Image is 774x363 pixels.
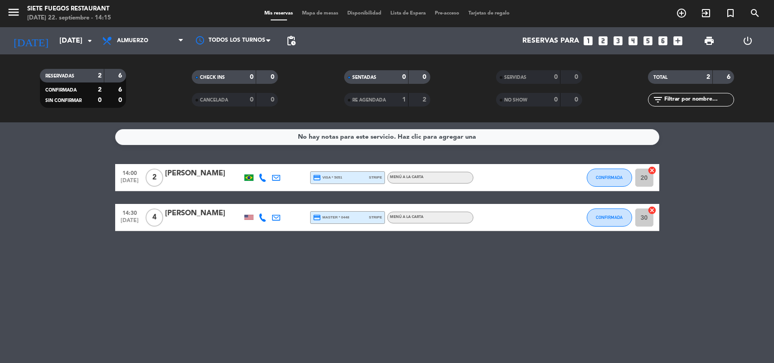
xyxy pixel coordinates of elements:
i: [DATE] [7,31,55,51]
span: RE AGENDADA [352,98,386,102]
span: Tarjetas de regalo [464,11,514,16]
strong: 0 [574,74,580,80]
span: Almuerzo [117,38,148,44]
span: CONFIRMADA [596,175,623,180]
span: master * 0448 [313,213,350,222]
button: CONFIRMADA [587,208,632,227]
i: cancel [647,166,657,175]
div: LOG OUT [729,27,767,54]
span: CANCELADA [200,98,228,102]
button: CONFIRMADA [587,169,632,187]
strong: 6 [727,74,732,80]
strong: 6 [118,87,124,93]
span: 4 [146,208,163,227]
strong: 0 [423,74,428,80]
strong: 0 [271,74,276,80]
span: stripe [369,174,382,180]
i: filter_list [652,94,663,105]
i: looks_two [597,35,609,47]
span: SIN CONFIRMAR [45,98,82,103]
span: 14:00 [118,167,141,178]
span: SERVIDAS [504,75,526,80]
strong: 6 [118,73,124,79]
i: arrow_drop_down [84,35,95,46]
div: [PERSON_NAME] [165,168,242,179]
div: Siete Fuegos Restaurant [27,5,111,14]
i: looks_3 [612,35,624,47]
span: CONFIRMADA [45,88,77,92]
i: looks_one [582,35,594,47]
i: search [750,8,760,19]
i: add_circle_outline [676,8,687,19]
i: credit_card [313,174,321,182]
span: 2 [146,169,163,187]
strong: 0 [250,74,253,80]
span: print [704,35,715,46]
span: visa * 5051 [313,174,342,182]
div: [DATE] 22. septiembre - 14:15 [27,14,111,23]
span: Lista de Espera [386,11,430,16]
strong: 2 [98,73,102,79]
span: stripe [369,214,382,220]
input: Filtrar por nombre... [663,95,734,105]
span: SENTADAS [352,75,376,80]
strong: 0 [554,97,558,103]
span: [DATE] [118,218,141,228]
strong: 2 [706,74,710,80]
button: menu [7,5,20,22]
span: RESERVADAS [45,74,74,78]
i: menu [7,5,20,19]
strong: 2 [423,97,428,103]
span: Menú a la carta [390,215,424,219]
span: TOTAL [653,75,667,80]
span: Reservas para [522,37,579,45]
strong: 0 [271,97,276,103]
strong: 0 [402,74,406,80]
strong: 0 [554,74,558,80]
i: credit_card [313,213,321,222]
strong: 2 [98,87,102,93]
i: looks_4 [627,35,639,47]
i: add_box [672,35,684,47]
i: turned_in_not [725,8,736,19]
strong: 1 [402,97,406,103]
strong: 0 [574,97,580,103]
span: pending_actions [286,35,297,46]
span: CHECK INS [200,75,225,80]
span: 14:30 [118,207,141,218]
strong: 0 [250,97,253,103]
i: exit_to_app [701,8,711,19]
span: Mis reservas [260,11,297,16]
span: Disponibilidad [343,11,386,16]
strong: 0 [118,97,124,103]
strong: 0 [98,97,102,103]
i: looks_5 [642,35,654,47]
span: Mapa de mesas [297,11,343,16]
i: cancel [647,206,657,215]
span: CONFIRMADA [596,215,623,220]
div: No hay notas para este servicio. Haz clic para agregar una [298,132,476,142]
span: Menú a la carta [390,175,424,179]
span: NO SHOW [504,98,527,102]
i: power_settings_new [742,35,753,46]
span: [DATE] [118,178,141,188]
span: Pre-acceso [430,11,464,16]
div: [PERSON_NAME] [165,208,242,219]
i: looks_6 [657,35,669,47]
